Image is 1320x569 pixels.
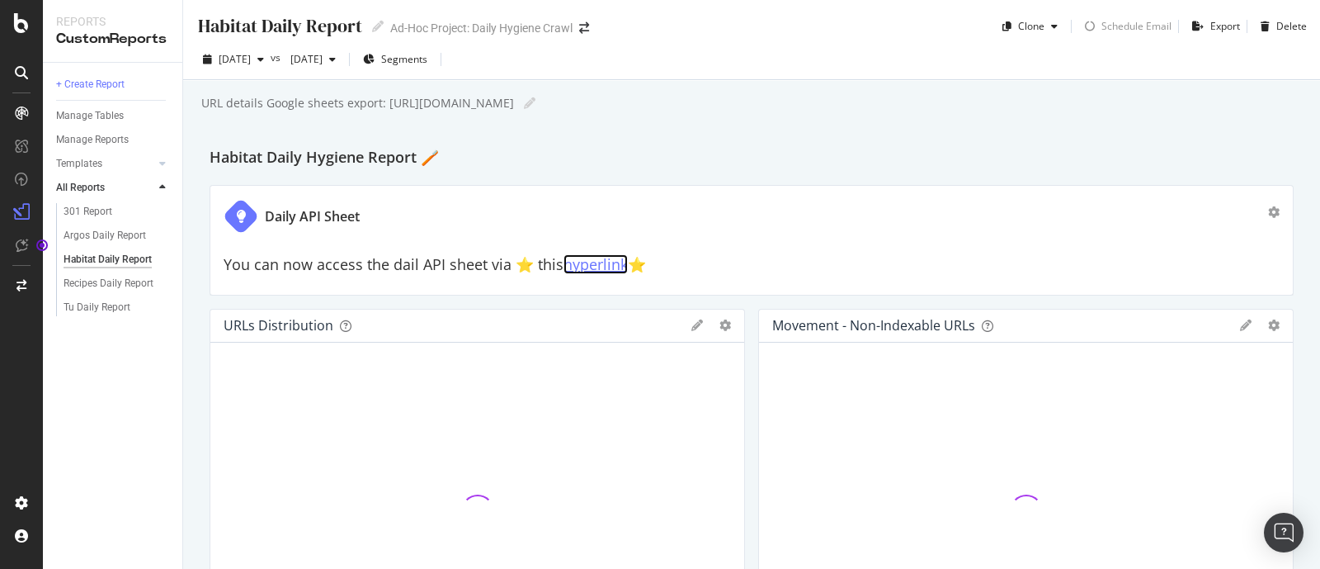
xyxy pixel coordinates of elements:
a: hyperlink [563,254,628,274]
div: arrow-right-arrow-left [579,22,589,34]
a: Templates [56,155,154,173]
div: Clone [1018,19,1044,33]
i: Edit report name [372,21,384,32]
span: vs [271,50,284,64]
a: + Create Report [56,76,171,93]
div: Daily API SheetYou can now access the dail API sheet via ⭐️ thishyperlink⭐️ [210,185,1294,296]
a: Manage Tables [56,107,171,125]
div: Manage Tables [56,107,124,125]
div: Schedule Email [1101,19,1171,33]
div: Manage Reports [56,131,129,149]
span: Segments [381,52,427,66]
div: URLs Distribution [224,317,333,334]
a: Argos Daily Report [64,227,171,244]
button: Segments [356,46,434,73]
a: Habitat Daily Report [64,251,171,268]
a: Manage Reports [56,131,171,149]
a: Tu Daily Report [64,299,171,316]
a: Recipes Daily Report [64,275,171,292]
button: Delete [1254,13,1307,40]
div: Reports [56,13,169,30]
div: Ad-Hoc Project: Daily Hygiene Crawl [390,20,573,36]
a: All Reports [56,179,154,197]
button: [DATE] [196,46,271,73]
button: Export [1186,13,1240,40]
div: Habitat Daily Hygiene Report 🪥 [210,145,1294,172]
div: Open Intercom Messenger [1264,513,1303,552]
div: Recipes Daily Report [64,275,153,292]
div: Habitat Daily Report [196,13,362,39]
button: loadingSchedule Email [1078,13,1171,40]
span: 2025 Oct. 10th [219,52,251,66]
i: Edit report name [524,97,535,109]
div: Export [1210,19,1240,33]
div: gear [1268,206,1280,218]
h2: Habitat Daily Hygiene Report 🪥 [210,145,439,172]
div: Templates [56,155,102,173]
a: 301 Report [64,203,171,220]
div: 301 Report [64,203,112,220]
div: gear [1268,320,1280,331]
div: CustomReports [56,30,169,49]
div: Tooltip anchor [35,238,49,253]
h2: You can now access the dail API sheet via ⭐️ this ⭐️ [224,257,1280,273]
div: Argos Daily Report [64,227,146,244]
div: Tu Daily Report [64,299,130,316]
div: Delete [1276,19,1307,33]
div: + Create Report [56,76,125,93]
div: Habitat Daily Report [64,251,152,268]
span: 2025 Sep. 11th [284,52,323,66]
div: Daily API Sheet [265,207,360,226]
div: Movement - non-indexable URLs [772,317,975,334]
div: gear [719,320,731,331]
button: Clone [996,13,1064,40]
div: URL details Google sheets export: [URL][DOMAIN_NAME] [200,95,514,111]
button: [DATE] [284,46,342,73]
div: All Reports [56,179,105,197]
div: loading [1078,15,1101,38]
